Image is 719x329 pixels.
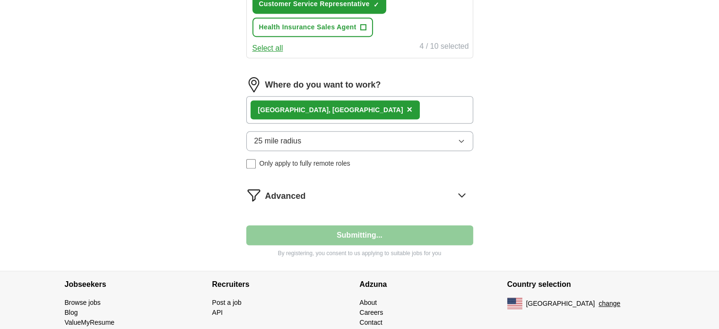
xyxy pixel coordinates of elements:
[265,79,381,91] label: Where do you want to work?
[252,18,373,37] button: Health Insurance Sales Agent
[360,309,383,316] a: Careers
[360,299,377,306] a: About
[254,135,302,147] span: 25 mile radius
[65,319,115,326] a: ValueMyResume
[598,299,620,309] button: change
[265,190,306,203] span: Advanced
[360,319,382,326] a: Contact
[246,187,261,203] img: filter
[252,43,283,54] button: Select all
[246,131,473,151] button: 25 mile radius
[246,249,473,258] p: By registering, you consent to us applying to suitable jobs for you
[407,104,412,115] span: ×
[507,271,655,298] h4: Country selection
[246,159,256,169] input: Only apply to fully remote roles
[259,22,356,32] span: Health Insurance Sales Agent
[260,159,350,169] span: Only apply to fully remote roles
[65,299,101,306] a: Browse jobs
[419,41,468,54] div: 4 / 10 selected
[258,105,403,115] div: [GEOGRAPHIC_DATA], [GEOGRAPHIC_DATA]
[246,77,261,92] img: location.png
[246,225,473,245] button: Submitting...
[407,103,412,117] button: ×
[526,299,595,309] span: [GEOGRAPHIC_DATA]
[507,298,522,309] img: US flag
[212,309,223,316] a: API
[373,1,379,9] span: ✓
[65,309,78,316] a: Blog
[212,299,242,306] a: Post a job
